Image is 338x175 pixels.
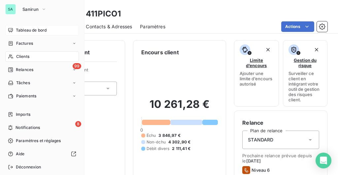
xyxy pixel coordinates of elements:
span: Prochaine relance prévue depuis le [242,153,319,163]
span: [DATE] [246,158,261,163]
span: Imports [16,112,30,117]
span: 0 [140,127,143,133]
button: Actions [281,21,314,32]
h2: 10 261,28 € [141,98,218,117]
span: Paiements [16,93,36,99]
span: Ajouter une limite d’encours autorisé [240,71,273,87]
span: Contacts & Adresses [86,23,132,30]
span: Tableau de bord [16,27,47,33]
span: Échu [147,133,156,138]
span: Sanirun [22,7,39,12]
div: Open Intercom Messenger [316,153,331,168]
button: Limite d’encoursAjouter une limite d’encours autorisé [234,40,279,107]
span: Aide [16,151,25,157]
span: 2 111,41 € [172,146,190,152]
a: Aide [5,149,79,159]
span: Tâches [16,80,30,86]
button: Gestion du risqueSurveiller ce client en intégrant votre outil de gestion des risques client. [283,40,327,107]
span: 99 [73,63,81,69]
h6: Relance [242,119,319,127]
span: 8 [75,121,81,127]
h3: PICO - 411PICO1 [58,8,121,20]
span: Surveiller ce client en intégrant votre outil de gestion des risques client. [288,71,322,102]
span: Factures [16,40,33,46]
span: Limite d’encours [240,58,273,68]
span: Paramètres et réglages [16,138,61,144]
span: 3 846,97 € [158,133,181,138]
span: Propriétés Client [53,67,117,76]
span: Déconnexion [16,164,41,170]
span: STANDARD [248,137,273,143]
span: Niveau 6 [252,167,270,173]
span: Relances [16,67,33,73]
div: SA [5,4,16,14]
span: Débit divers [147,146,170,152]
h6: Encours client [141,48,179,56]
span: Non-échu [147,139,166,145]
span: Notifications [16,125,40,131]
span: Gestion du risque [288,58,322,68]
span: Clients [16,54,29,60]
span: Paramètres [140,23,165,30]
span: 4 302,90 € [168,139,191,145]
